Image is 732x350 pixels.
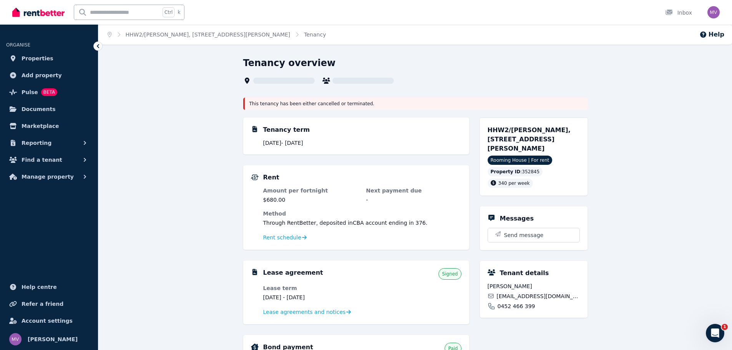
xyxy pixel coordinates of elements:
[699,30,724,39] button: Help
[22,155,62,164] span: Find a tenant
[500,269,549,278] h5: Tenant details
[98,25,335,45] nav: Breadcrumb
[22,88,38,97] span: Pulse
[263,234,301,241] span: Rent schedule
[263,173,279,182] h5: Rent
[263,308,346,316] span: Lease agreements and notices
[496,292,579,300] span: [EMAIL_ADDRESS][DOMAIN_NAME]
[6,279,92,295] a: Help centre
[6,169,92,184] button: Manage property
[22,54,53,63] span: Properties
[722,324,728,330] span: 1
[706,324,724,342] iframe: Intercom live chat
[263,139,461,147] p: [DATE] - [DATE]
[498,302,535,310] span: 0452 466 399
[22,172,74,181] span: Manage property
[22,138,51,148] span: Reporting
[263,187,359,194] dt: Amount per fortnight
[488,126,571,152] span: HHW2/[PERSON_NAME], [STREET_ADDRESS][PERSON_NAME]
[22,282,57,292] span: Help centre
[263,268,323,277] h5: Lease agreement
[22,105,56,114] span: Documents
[366,187,461,194] dt: Next payment due
[22,299,63,309] span: Refer a friend
[500,214,534,223] h5: Messages
[178,9,180,15] span: k
[442,271,458,277] span: Signed
[6,85,92,100] a: PulseBETA
[22,121,59,131] span: Marketplace
[6,152,92,168] button: Find a tenant
[163,7,174,17] span: Ctrl
[12,7,65,18] img: RentBetter
[498,181,530,186] span: 340 per week
[263,284,359,292] dt: Lease term
[6,135,92,151] button: Reporting
[366,196,461,204] dd: -
[6,296,92,312] a: Refer a friend
[665,9,692,17] div: Inbox
[263,210,461,217] dt: Method
[263,308,351,316] a: Lease agreements and notices
[6,68,92,83] a: Add property
[263,220,428,226] span: Through RentBetter , deposited in CBA account ending in 376 .
[251,174,259,180] img: Rental Payments
[28,335,78,344] span: [PERSON_NAME]
[22,316,73,325] span: Account settings
[263,294,359,301] dd: [DATE] - [DATE]
[491,169,521,175] span: Property ID
[304,31,326,38] span: Tenancy
[263,125,310,134] h5: Tenancy term
[6,101,92,117] a: Documents
[263,196,359,204] dd: $680.00
[9,333,22,345] img: Marisa Vecchio
[488,167,543,176] div: : 352845
[22,71,62,80] span: Add property
[243,57,336,69] h1: Tenancy overview
[126,32,290,38] a: HHW2/[PERSON_NAME], [STREET_ADDRESS][PERSON_NAME]
[504,231,544,239] span: Send message
[6,313,92,328] a: Account settings
[243,98,588,110] div: This tenancy has been either cancelled or terminated.
[41,88,57,96] span: BETA
[488,282,580,290] span: [PERSON_NAME]
[6,42,30,48] span: ORGANISE
[488,156,553,165] span: Rooming House | For rent
[707,6,720,18] img: Marisa Vecchio
[6,51,92,66] a: Properties
[6,118,92,134] a: Marketplace
[488,228,579,242] button: Send message
[263,234,307,241] a: Rent schedule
